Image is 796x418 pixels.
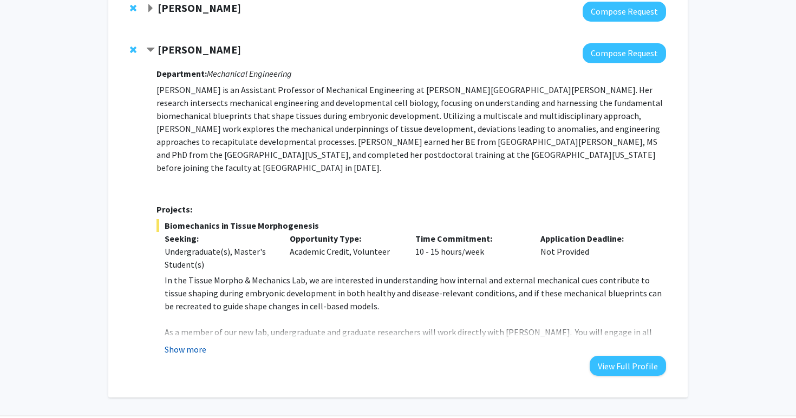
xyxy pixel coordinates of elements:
i: Mechanical Engineering [207,68,292,79]
button: Show more [165,343,206,356]
button: Compose Request to Kunal Parikh [583,2,666,22]
p: Time Commitment: [415,232,525,245]
p: In the Tissue Morpho & Mechanics Lab, we are interested in understanding how internal and externa... [165,274,666,313]
strong: Projects: [156,204,192,215]
strong: [PERSON_NAME] [158,1,241,15]
span: Expand Kunal Parikh Bookmark [146,4,155,13]
span: Remove Shinuo Weng from bookmarks [130,45,136,54]
p: As a member of our new lab, undergraduate and graduate researchers will work directly with [PERSO... [165,326,666,390]
p: Seeking: [165,232,274,245]
p: Application Deadline: [540,232,650,245]
button: Compose Request to Shinuo Weng [583,43,666,63]
div: Not Provided [532,232,658,271]
span: Contract Shinuo Weng Bookmark [146,46,155,55]
button: View Full Profile [590,356,666,376]
p: Opportunity Type: [290,232,399,245]
p: [PERSON_NAME] is an Assistant Professor of Mechanical Engineering at [PERSON_NAME][GEOGRAPHIC_DAT... [156,83,666,174]
strong: [PERSON_NAME] [158,43,241,56]
span: Remove Kunal Parikh from bookmarks [130,4,136,12]
iframe: Chat [8,369,46,410]
span: Biomechanics in Tissue Morphogenesis [156,219,666,232]
div: Undergraduate(s), Master's Student(s) [165,245,274,271]
div: Academic Credit, Volunteer [282,232,407,271]
strong: Department: [156,68,207,79]
div: 10 - 15 hours/week [407,232,533,271]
